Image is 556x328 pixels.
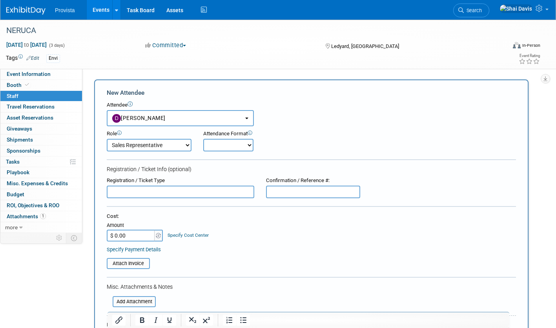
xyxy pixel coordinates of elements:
span: Search [464,7,482,13]
div: Event Rating [519,54,540,58]
a: Search [453,4,489,17]
a: Budget [0,189,82,200]
button: Committed [142,41,189,50]
a: Asset Reservations [0,112,82,123]
a: Playbook [0,167,82,178]
a: Attachments1 [0,211,82,222]
div: Role [107,130,191,138]
a: Edit [26,55,39,61]
span: 1 [40,213,46,219]
span: ROI, Objectives & ROO [7,202,59,208]
span: Ledyard, [GEOGRAPHIC_DATA] [331,43,399,49]
span: to [23,42,30,48]
a: ROI, Objectives & ROO [0,200,82,211]
span: Attachments [7,213,46,219]
td: Personalize Event Tab Strip [53,233,66,243]
span: Misc. Expenses & Credits [7,180,68,186]
div: Cost: [107,213,516,220]
span: Asset Reservations [7,114,53,121]
td: Toggle Event Tabs [66,233,82,243]
a: Tasks [0,157,82,167]
a: Specify Cost Center [168,232,209,238]
div: Confirmation / Reference #: [266,177,360,184]
div: Amount [107,222,164,230]
a: Specify Payment Details [107,247,161,252]
a: Sponsorships [0,146,82,156]
div: NERUCA [4,24,495,38]
span: Playbook [7,169,29,175]
a: Giveaways [0,123,82,134]
span: more [5,224,18,230]
a: Booth [0,80,82,90]
div: New Attendee [107,88,516,97]
img: Shai Davis [499,4,532,13]
a: Shipments [0,135,82,145]
a: Staff [0,91,82,101]
span: Shipments [7,136,33,143]
span: Booth [7,82,31,88]
button: [PERSON_NAME] [107,110,254,126]
span: Travel Reservations [7,103,55,110]
img: ExhibitDay [6,7,46,15]
span: Provista [55,7,75,13]
span: (3 days) [48,43,65,48]
span: Budget [7,191,24,197]
div: Event Format [461,41,540,53]
a: Travel Reservations [0,101,82,112]
div: Registration / Ticket Type [107,177,254,184]
div: Attendance Format [203,130,297,138]
i: Booth reservation complete [25,83,29,87]
a: Misc. Expenses & Credits [0,178,82,189]
td: Tags [6,54,39,63]
span: Staff [7,93,18,99]
div: Misc. Attachments & Notes [107,283,516,291]
span: [PERSON_NAME] [112,115,166,121]
body: Rich Text Area. Press ALT-0 for help. [4,3,398,11]
span: [DATE] [DATE] [6,41,47,48]
a: more [0,222,82,233]
div: Registration / Ticket Info (optional) [107,165,516,173]
div: In-Person [522,42,540,48]
span: Event Information [7,71,51,77]
div: Envi [46,54,60,63]
span: Tasks [6,158,20,165]
a: Event Information [0,69,82,79]
span: Giveaways [7,125,32,132]
img: Format-Inperson.png [513,42,521,48]
div: Attendee [107,101,516,109]
span: Sponsorships [7,147,40,154]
